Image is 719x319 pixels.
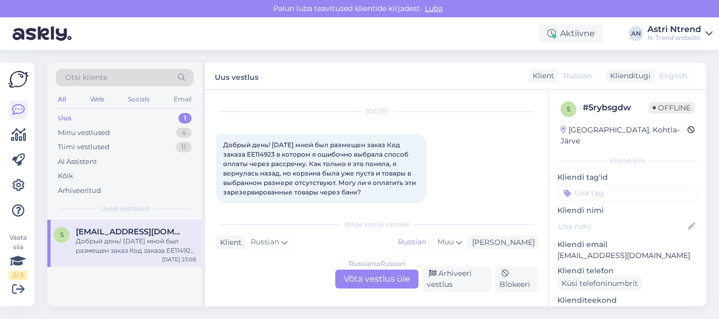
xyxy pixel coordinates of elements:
span: Muu [437,237,454,246]
span: Offline [648,102,695,114]
span: s [60,231,64,239]
div: Klient [528,70,554,81]
div: Minu vestlused [58,128,110,138]
div: [GEOGRAPHIC_DATA], Kohtla-Järve [561,125,687,147]
img: Askly Logo [8,71,28,88]
span: Luba [422,4,446,13]
div: [PERSON_NAME] [468,237,535,248]
span: English [660,70,687,81]
div: [DATE] [216,107,538,116]
div: N-Trend website [647,34,701,42]
div: 1 [178,113,192,124]
span: Russian [251,236,279,248]
div: Astri Ntrend [647,25,701,34]
div: AN [628,26,643,41]
div: Kõik [58,171,73,181]
span: Russian [563,70,592,81]
span: 5 [567,105,571,113]
p: Klienditeekond [557,295,698,306]
div: Küsi telefoninumbrit [557,276,642,291]
div: Aktiivne [539,24,603,43]
div: All [56,92,68,106]
div: Klienditugi [606,70,651,81]
p: [EMAIL_ADDRESS][DOMAIN_NAME] [557,250,698,261]
p: Kliendi tag'id [557,172,698,183]
span: sveti-f@yandex.ru [76,227,185,236]
div: 11 [176,142,192,152]
div: 4 [176,128,192,138]
p: Kliendi nimi [557,205,698,216]
span: Добрый день! [DATE] мной был размещен заказ Код заказа EE114923 в котором я ошибочно выбрала спос... [223,141,417,196]
span: Otsi kliente [65,72,107,83]
div: Klient [216,237,242,248]
p: Kliendi email [557,239,698,250]
div: Kliendi info [557,156,698,166]
div: Socials [126,92,152,106]
div: Web [88,92,106,106]
div: Valige keel ja vastake [216,220,538,229]
div: 2 / 3 [8,271,27,280]
input: Lisa tag [557,185,698,201]
div: Uus [58,113,72,124]
div: [DATE] 23:08 [162,255,196,263]
div: Tiimi vestlused [58,142,109,152]
div: Russian to Russian [349,259,405,269]
div: Russian [393,234,432,250]
div: Arhiveeritud [58,186,101,196]
p: Kliendi telefon [557,265,698,276]
div: Email [172,92,194,106]
div: # 5rybsgdw [583,101,648,114]
div: Võta vestlus üle [335,270,418,289]
div: Vaata siia [8,233,27,280]
a: Astri NtrendN-Trend website [647,25,713,42]
span: Uued vestlused [101,204,149,213]
div: Arhiveeri vestlus [423,266,491,292]
div: Blokeeri [495,266,538,292]
div: Добрый день! [DATE] мной был размещен заказ Код заказа EE114923 в котором я ошибочно выбрала спос... [76,236,196,255]
div: AI Assistent [58,157,97,167]
input: Lisa nimi [558,221,686,232]
label: Uus vestlus [215,69,258,83]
